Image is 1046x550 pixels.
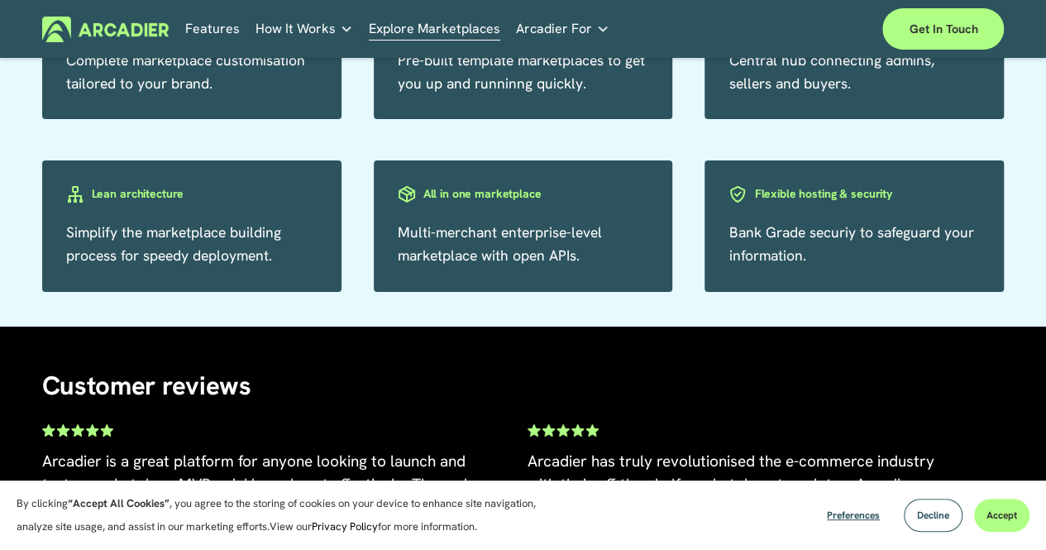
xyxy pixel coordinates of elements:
[68,496,170,510] strong: “Accept All Cookies”
[17,492,554,538] p: By clicking , you agree to the storing of cookies on your device to enhance site navigation, anal...
[904,499,962,532] button: Decline
[729,50,934,93] a: Central hub connecting admins, sellers and buyers.
[92,186,184,202] h3: Lean architecture
[754,186,891,202] h3: Flexible hosting & security
[66,50,305,93] a: Complete marketplace customisation tailored to your brand.
[256,17,353,42] a: folder dropdown
[185,17,240,42] a: Features
[516,17,609,42] a: folder dropdown
[256,17,336,41] span: How It Works
[398,50,645,93] a: Pre-built template marketplaces to get you up and runninng quickly.
[42,369,251,402] span: Customer reviews
[917,509,949,522] span: Decline
[312,519,378,533] a: Privacy Policy
[963,471,1046,550] iframe: Chat Widget
[42,183,342,203] a: Lean architecture
[814,499,892,532] button: Preferences
[516,17,592,41] span: Arcadier For
[827,509,880,522] span: Preferences
[42,451,471,541] span: Arcadier is a great platform for anyone looking to launch and test a marketplace MVP quickly and ...
[423,186,542,202] h3: All in one marketplace
[42,17,169,42] img: Arcadier
[704,183,1004,203] a: Flexible hosting & security
[374,183,673,203] a: All in one marketplace
[882,8,1004,50] a: Get in touch
[369,17,500,42] a: Explore Marketplaces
